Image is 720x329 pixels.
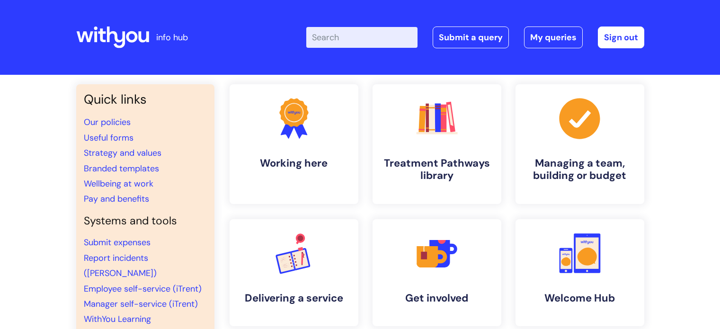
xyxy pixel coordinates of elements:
h4: Treatment Pathways library [380,157,494,182]
h4: Welcome Hub [523,292,637,304]
a: Managing a team, building or budget [516,84,644,204]
a: Submit expenses [84,237,151,248]
a: Pay and benefits [84,193,149,205]
div: | - [306,27,644,48]
a: Wellbeing at work [84,178,153,189]
a: Useful forms [84,132,133,143]
input: Search [306,27,418,48]
p: info hub [156,30,188,45]
a: WithYou Learning [84,313,151,325]
h4: Get involved [380,292,494,304]
h4: Systems and tools [84,214,207,228]
a: Report incidents ([PERSON_NAME]) [84,252,157,279]
a: Welcome Hub [516,219,644,326]
a: Our policies [84,116,131,128]
a: Delivering a service [230,219,358,326]
a: Strategy and values [84,147,161,159]
a: Branded templates [84,163,159,174]
h4: Managing a team, building or budget [523,157,637,182]
a: Submit a query [433,27,509,48]
h3: Quick links [84,92,207,107]
h4: Delivering a service [237,292,351,304]
a: Sign out [598,27,644,48]
a: Get involved [373,219,501,326]
a: Treatment Pathways library [373,84,501,204]
a: Manager self-service (iTrent) [84,298,198,310]
a: Working here [230,84,358,204]
h4: Working here [237,157,351,169]
a: My queries [524,27,583,48]
a: Employee self-service (iTrent) [84,283,202,294]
